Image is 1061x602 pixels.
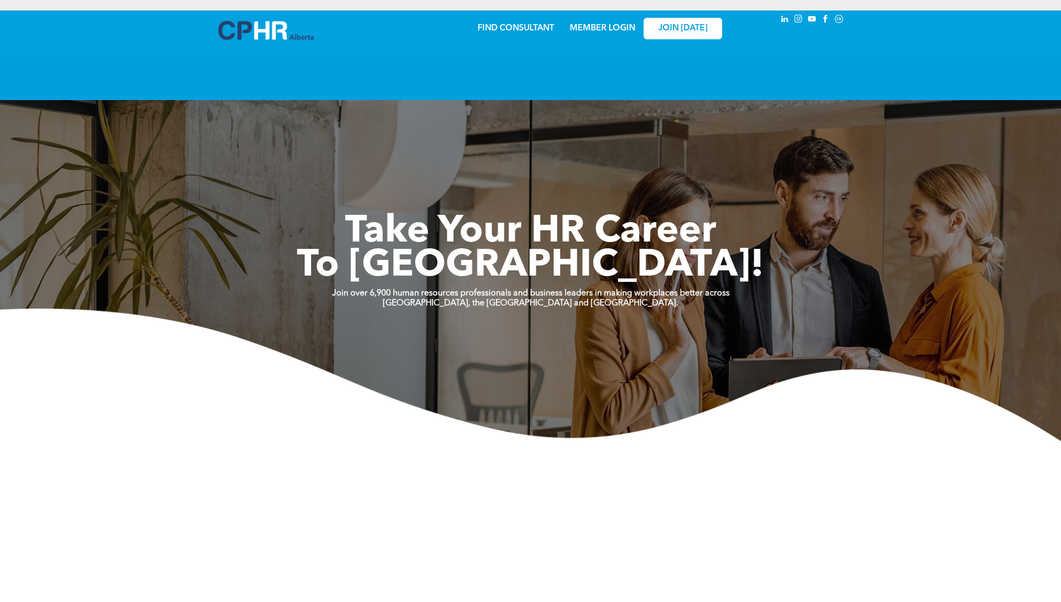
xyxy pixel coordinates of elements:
[820,13,831,27] a: facebook
[297,247,764,285] span: To [GEOGRAPHIC_DATA]!
[332,289,730,298] strong: Join over 6,900 human resources professionals and business leaders in making workplaces better ac...
[383,299,678,308] strong: [GEOGRAPHIC_DATA], the [GEOGRAPHIC_DATA] and [GEOGRAPHIC_DATA].
[658,24,708,34] span: JOIN [DATE]
[570,24,635,32] a: MEMBER LOGIN
[478,24,554,32] a: FIND CONSULTANT
[345,213,716,251] span: Take Your HR Career
[833,13,845,27] a: Social network
[792,13,804,27] a: instagram
[806,13,817,27] a: youtube
[218,21,314,40] img: A blue and white logo for cp alberta
[644,18,722,39] a: JOIN [DATE]
[779,13,790,27] a: linkedin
